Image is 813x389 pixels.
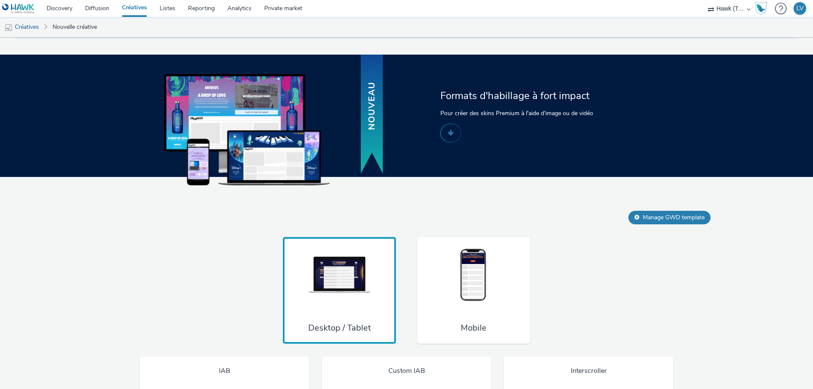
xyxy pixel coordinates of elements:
a: Nouvelle créative [48,17,101,37]
img: example of skins on dekstop, tablet and mobile devices [164,74,329,185]
h4: Interscroller [571,367,607,376]
h3: Mobile [461,322,487,334]
h4: IAB [219,367,230,376]
h4: Custom IAB [388,367,425,376]
button: Manage GWD template [628,211,711,224]
h2: Formats d'habillage à fort impact [440,89,639,102]
p: Pour créer des skins Premium à l'aide d'image ou de vidéo [440,109,639,118]
img: banner with new text [359,53,384,176]
div: LV [796,2,804,15]
a: Hawk Academy [755,2,771,15]
h3: Desktop / Tablet [308,322,371,334]
img: Hawk Academy [755,2,767,15]
img: thumbnail of rich media desktop type [308,247,371,303]
img: mobile [4,23,13,32]
img: undefined Logo [2,3,35,14]
img: thumbnail of rich media mobile type [442,247,505,303]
